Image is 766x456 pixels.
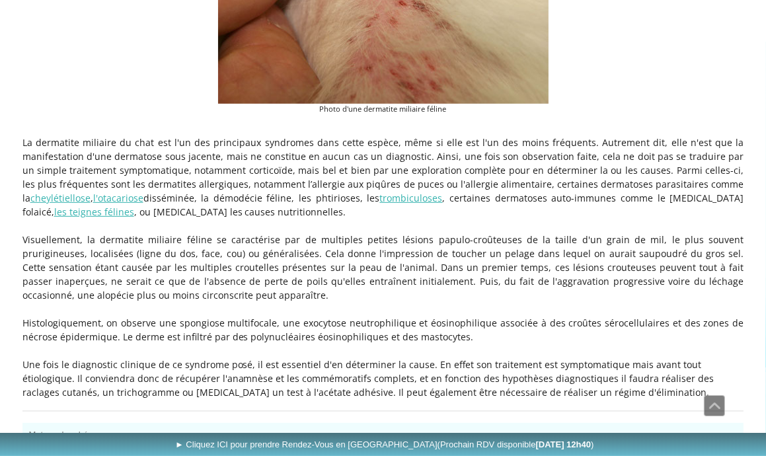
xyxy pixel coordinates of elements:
span: (Prochain RDV disponible ) [438,439,594,449]
a: cheylétiellose [30,192,91,204]
a: Défiler vers le haut [704,395,725,416]
a: trombiculoses [380,192,443,204]
p: Histologiquement, on observe une spongiose multifocale, une exocytose neutrophilique et éosinophi... [22,316,744,344]
a: l'otacariose [93,192,143,204]
span: ► Cliquez ICI pour prendre Rendez-Vous en [GEOGRAPHIC_DATA] [175,439,594,449]
button: Mots recherchés [22,423,744,446]
a: les teignes félines [54,206,134,218]
figcaption: Photo d'une dermatite miliaire féline [218,104,549,115]
p: Une fois le diagnostic clinique de ce syndrome posé, il est essentiel d'en déterminer la cause. E... [22,358,744,399]
b: [DATE] 12h40 [536,439,592,449]
p: La dermatite miliaire du chat est l'un des principaux syndromes dans cette espèce, même si elle e... [22,135,744,219]
p: Visuellement, la dermatite miliaire féline se caractérise par de multiples petites lésions papulo... [22,233,744,302]
span: Défiler vers le haut [705,396,724,416]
